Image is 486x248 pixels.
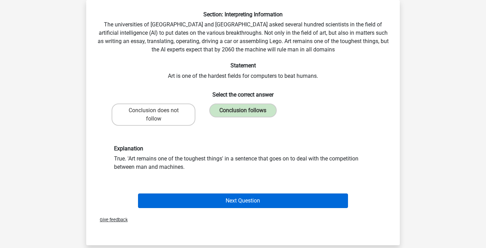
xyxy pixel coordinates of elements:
span: Give feedback [94,217,128,222]
h6: Section: Interpreting Information [97,11,389,18]
label: Conclusion follows [209,104,276,117]
div: The universities of [GEOGRAPHIC_DATA] and [GEOGRAPHIC_DATA] asked several hundred scientists in t... [89,11,397,211]
h6: Select the correct answer [97,86,389,98]
label: Conclusion does not follow [112,104,195,126]
button: Next Question [138,193,348,208]
h6: Explanation [114,145,372,152]
div: True. 'Art remains one of the toughest things' in a sentence that goes on to deal with the compet... [109,145,377,171]
h6: Statement [97,62,389,69]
